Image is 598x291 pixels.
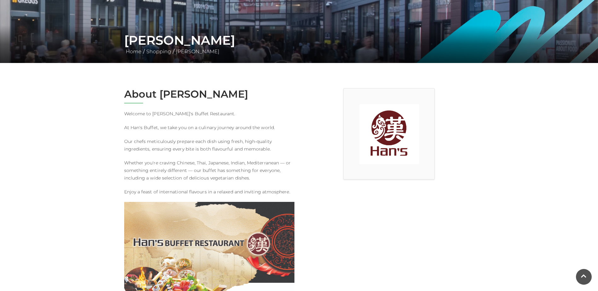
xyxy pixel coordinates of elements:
[124,138,294,153] p: Our chefs meticulously prepare each dish using fresh, high-quality ingredients, ensuring every bi...
[124,159,294,182] p: Whether you're craving Chinese, Thai, Japanese, Indian, Mediterranean — or something entirely dif...
[119,33,479,55] div: / /
[145,48,173,54] a: Shopping
[124,124,294,131] p: At Han's Buffet, we take you on a culinary journey around the world.
[124,110,294,117] p: Welcome to [PERSON_NAME]'s Buffet Restaurant.
[124,88,294,100] h2: About [PERSON_NAME]
[124,188,294,196] p: Enjoy a feast of international flavours in a relaxed and inviting atmosphere.
[124,48,143,54] a: Home
[124,33,474,48] h1: [PERSON_NAME]
[174,48,221,54] a: [PERSON_NAME]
